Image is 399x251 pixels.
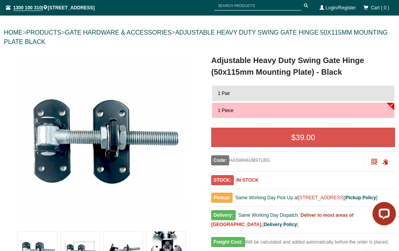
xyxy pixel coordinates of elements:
[211,175,234,185] span: STOCK:
[211,210,236,220] span: Delivery:
[13,5,42,11] chrome_annotation: 1300 100 310
[211,237,395,251] div: Will be calculated and added automatically before the order is placed.
[326,5,356,11] a: Login/Register
[211,193,233,203] span: Pickup:
[218,91,230,96] span: 1 Pair
[236,177,258,183] b: IN STOCK
[366,199,399,232] iframe: LiveChat chat widget
[5,54,199,226] a: Adjustable Heavy Duty Swing Gate Hinge (50x115mm Mounting Plate) - Black - 1 Piece - Gate Warehouse
[211,128,395,147] div: $
[296,133,315,142] span: 39.00
[212,86,394,101] button: 1 Pair
[4,29,23,36] a: HOME
[346,195,376,200] a: Pickup Policy
[214,1,301,11] input: SEARCH PRODUCTS
[65,29,171,36] a: GATE HARDWARE & ACCESSORIES
[238,212,299,218] span: Same Working Day Dispatch.
[6,5,95,11] span: | [STREET_ADDRESS]
[4,20,395,54] div: > > >
[4,29,388,45] a: ADJUSTABLE HEAVY DUTY SWING GATE HINGE 50X115MM MOUNTING PLATE BLACK
[218,108,233,113] span: 1 Piece
[235,195,378,200] span: Same Working Day Pick Up at [ ]
[371,5,389,11] span: Cart ( 0 )
[211,54,395,78] h1: Adjustable Heavy Duty Swing Gate Hinge (50x115mm Mounting Plate) - Black
[264,222,297,227] a: Delivery Policy
[26,29,61,36] a: PRODUCTS
[298,195,344,200] a: [STREET_ADDRESS]
[211,155,364,165] div: HASWHHJB97LBG
[382,159,388,165] span: Click to copy the URL
[211,155,229,165] span: Code:
[211,211,395,233] div: [ ]
[16,54,187,226] img: Adjustable Heavy Duty Swing Gate Hinge (50x115mm Mounting Plate) - Black - 1 Piece - Gate Warehouse
[212,103,394,118] button: 1 Piece
[211,237,245,247] span: Freight Cost:
[371,160,377,165] a: Click to enlarge and scan to share.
